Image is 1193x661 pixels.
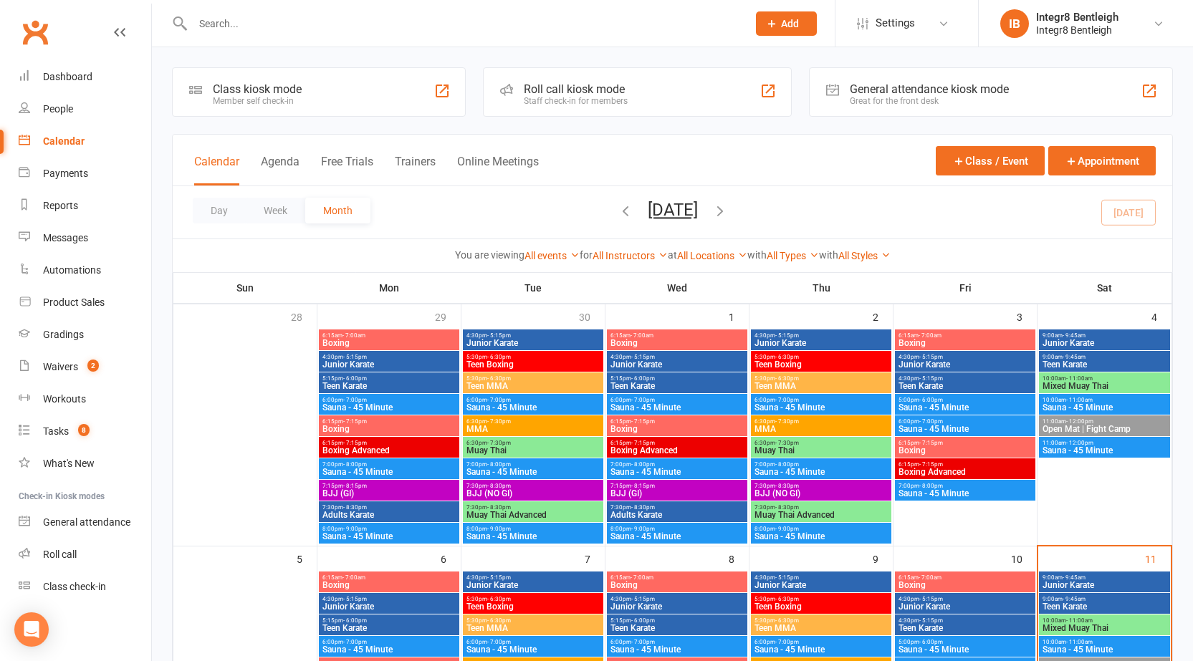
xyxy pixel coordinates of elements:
[610,504,744,511] span: 7:30pm
[850,82,1009,96] div: General attendance kiosk mode
[668,249,677,261] strong: at
[466,617,600,624] span: 5:30pm
[213,96,302,106] div: Member self check-in
[754,403,888,412] span: Sauna - 45 Minute
[343,617,367,624] span: - 6:00pm
[580,249,593,261] strong: for
[898,375,1033,382] span: 4:30pm
[322,382,456,390] span: Teen Karate
[466,526,600,532] span: 8:00pm
[754,574,888,581] span: 4:30pm
[775,440,799,446] span: - 7:30pm
[1042,382,1167,390] span: Mixed Muay Thai
[898,446,1033,455] span: Boxing
[1042,425,1167,433] span: Open Mat | Fight Camp
[173,273,317,303] th: Sun
[775,504,799,511] span: - 8:30pm
[19,61,151,93] a: Dashboard
[610,461,744,468] span: 7:00pm
[19,506,151,539] a: General attendance kiosk mode
[322,468,456,476] span: Sauna - 45 Minute
[919,461,943,468] span: - 7:15pm
[754,504,888,511] span: 7:30pm
[775,332,799,339] span: - 5:15pm
[1063,332,1086,339] span: - 9:45am
[322,440,456,446] span: 6:15pm
[524,96,628,106] div: Staff check-in for members
[19,571,151,603] a: Class kiosk mode
[754,440,888,446] span: 6:30pm
[610,596,744,602] span: 4:30pm
[754,418,888,425] span: 6:30pm
[631,483,655,489] span: - 8:15pm
[524,250,580,261] a: All events
[466,418,600,425] span: 6:30pm
[487,332,511,339] span: - 5:15pm
[466,483,600,489] span: 7:30pm
[466,354,600,360] span: 5:30pm
[1066,418,1093,425] span: - 12:00pm
[898,483,1033,489] span: 7:00pm
[610,382,744,390] span: Teen Karate
[729,546,749,570] div: 8
[754,397,888,403] span: 6:00pm
[898,382,1033,390] span: Teen Karate
[775,526,799,532] span: - 9:00pm
[1042,446,1167,455] span: Sauna - 45 Minute
[898,489,1033,498] span: Sauna - 45 Minute
[631,596,655,602] span: - 5:15pm
[487,375,511,382] span: - 6:30pm
[605,273,749,303] th: Wed
[754,354,888,360] span: 5:30pm
[19,93,151,125] a: People
[466,403,600,412] span: Sauna - 45 Minute
[194,155,239,185] button: Calendar
[322,511,456,519] span: Adults Karate
[19,286,151,319] a: Product Sales
[898,440,1033,446] span: 6:15pm
[898,403,1033,412] span: Sauna - 45 Minute
[1066,440,1093,446] span: - 12:00pm
[43,296,105,308] div: Product Sales
[246,198,305,223] button: Week
[838,250,891,261] a: All Styles
[754,375,888,382] span: 5:30pm
[898,418,1033,425] span: 6:00pm
[19,125,151,158] a: Calendar
[1066,375,1093,382] span: - 11:00am
[291,304,317,328] div: 28
[898,602,1033,611] span: Junior Karate
[461,273,605,303] th: Tue
[43,361,78,372] div: Waivers
[466,360,600,369] span: Teen Boxing
[43,393,86,405] div: Workouts
[322,446,456,455] span: Boxing Advanced
[610,332,744,339] span: 6:15am
[343,461,367,468] span: - 8:00pm
[322,489,456,498] span: BJJ (GI)
[610,339,744,347] span: Boxing
[43,329,84,340] div: Gradings
[466,596,600,602] span: 5:30pm
[754,511,888,519] span: Muay Thai Advanced
[1042,397,1167,403] span: 10:00am
[342,574,365,581] span: - 7:00am
[898,397,1033,403] span: 5:00pm
[775,375,799,382] span: - 6:30pm
[322,483,456,489] span: 7:15pm
[754,581,888,589] span: Junior Karate
[1042,375,1167,382] span: 10:00am
[466,382,600,390] span: Teen MMA
[1042,418,1167,425] span: 11:00am
[898,617,1033,624] span: 4:30pm
[17,14,53,50] a: Clubworx
[898,574,1033,581] span: 6:15am
[749,273,893,303] th: Thu
[43,103,73,115] div: People
[919,574,942,581] span: - 7:00am
[754,532,888,541] span: Sauna - 45 Minute
[261,155,300,185] button: Agenda
[441,546,461,570] div: 6
[919,354,943,360] span: - 5:15pm
[322,332,456,339] span: 6:15am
